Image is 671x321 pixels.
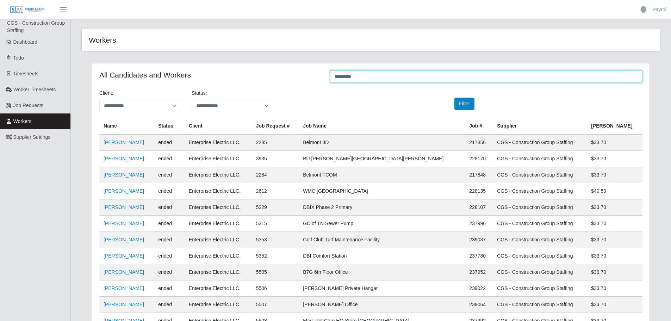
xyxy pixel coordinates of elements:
span: Timesheets [13,71,39,76]
td: 5352 [252,248,299,264]
td: 228170 [465,151,493,167]
td: 228107 [465,199,493,216]
td: WMC [GEOGRAPHIC_DATA] [299,183,465,199]
a: Payroll [652,6,667,13]
td: $33.70 [587,134,642,151]
td: CGS - Construction Group Staffing [493,199,587,216]
td: ended [154,232,185,248]
th: Client [185,118,252,135]
td: 5229 [252,199,299,216]
a: [PERSON_NAME] [104,156,144,161]
td: ended [154,134,185,151]
label: Client: [99,89,113,97]
a: [PERSON_NAME] [104,188,144,194]
a: [PERSON_NAME] [104,221,144,226]
td: 239022 [465,280,493,297]
a: [PERSON_NAME] [104,285,144,291]
td: CGS - Construction Group Staffing [493,264,587,280]
th: Status [154,118,185,135]
td: [PERSON_NAME] Office [299,297,465,313]
td: CGS - Construction Group Staffing [493,216,587,232]
span: Job Requests [13,103,44,108]
td: CGS - Construction Group Staffing [493,297,587,313]
td: Enterprise Electric LLC. [185,248,252,264]
td: DBIX Phase 2 Primary [299,199,465,216]
h4: Workers [89,36,318,44]
td: $33.70 [587,248,642,264]
td: $33.70 [587,199,642,216]
td: CGS - Construction Group Staffing [493,280,587,297]
td: Belmont FCOM [299,167,465,183]
td: Belmont 3D [299,134,465,151]
td: ended [154,151,185,167]
span: Worker Timesheets [13,87,56,92]
td: 237952 [465,264,493,280]
th: Job Request # [252,118,299,135]
th: Supplier [493,118,587,135]
th: Name [99,118,154,135]
td: Enterprise Electric LLC. [185,183,252,199]
td: 5506 [252,280,299,297]
td: $33.70 [587,264,642,280]
td: 239037 [465,232,493,248]
td: 217856 [465,134,493,151]
td: CGS - Construction Group Staffing [493,248,587,264]
td: $33.70 [587,297,642,313]
td: Golf Club Turf Maintenance Facility [299,232,465,248]
label: Status: [192,89,207,97]
td: 237780 [465,248,493,264]
td: Enterprise Electric LLC. [185,280,252,297]
th: Job Name [299,118,465,135]
a: [PERSON_NAME] [104,172,144,178]
td: $33.70 [587,151,642,167]
td: CGS - Construction Group Staffing [493,232,587,248]
td: $33.70 [587,280,642,297]
span: Dashboard [13,39,38,45]
td: 2285 [252,134,299,151]
td: Enterprise Electric LLC. [185,151,252,167]
span: Supplier Settings [13,134,51,140]
span: Todo [13,55,24,61]
h4: All Candidates and Workers [99,70,319,79]
td: 5505 [252,264,299,280]
td: ended [154,216,185,232]
td: ended [154,167,185,183]
td: 228135 [465,183,493,199]
td: Enterprise Electric LLC. [185,232,252,248]
span: Workers [13,118,32,124]
td: Enterprise Electric LLC. [185,167,252,183]
a: [PERSON_NAME] [104,253,144,259]
td: $33.70 [587,216,642,232]
a: [PERSON_NAME] [104,237,144,242]
td: ended [154,248,185,264]
span: CGS - Construction Group Staffing [7,20,65,33]
a: [PERSON_NAME] [104,302,144,307]
td: ended [154,280,185,297]
td: 3935 [252,151,299,167]
td: CGS - Construction Group Staffing [493,183,587,199]
td: CGS - Construction Group Staffing [493,151,587,167]
td: Enterprise Electric LLC. [185,264,252,280]
td: 5507 [252,297,299,313]
td: [PERSON_NAME] Private Hangar [299,280,465,297]
td: CGS - Construction Group Staffing [493,134,587,151]
td: Enterprise Electric LLC. [185,134,252,151]
td: DBI Comfort Station [299,248,465,264]
th: [PERSON_NAME] [587,118,642,135]
td: Enterprise Electric LLC. [185,199,252,216]
td: Enterprise Electric LLC. [185,216,252,232]
td: ended [154,199,185,216]
img: SLM Logo [10,6,45,14]
td: ended [154,264,185,280]
td: 217848 [465,167,493,183]
td: $33.70 [587,167,642,183]
td: 2612 [252,183,299,199]
button: Filter [454,98,474,110]
th: Job # [465,118,493,135]
td: GC of TN Sewer Pump [299,216,465,232]
td: ended [154,297,185,313]
td: $40.50 [587,183,642,199]
td: BU [PERSON_NAME][GEOGRAPHIC_DATA][PERSON_NAME] [299,151,465,167]
td: 2284 [252,167,299,183]
td: $33.70 [587,232,642,248]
